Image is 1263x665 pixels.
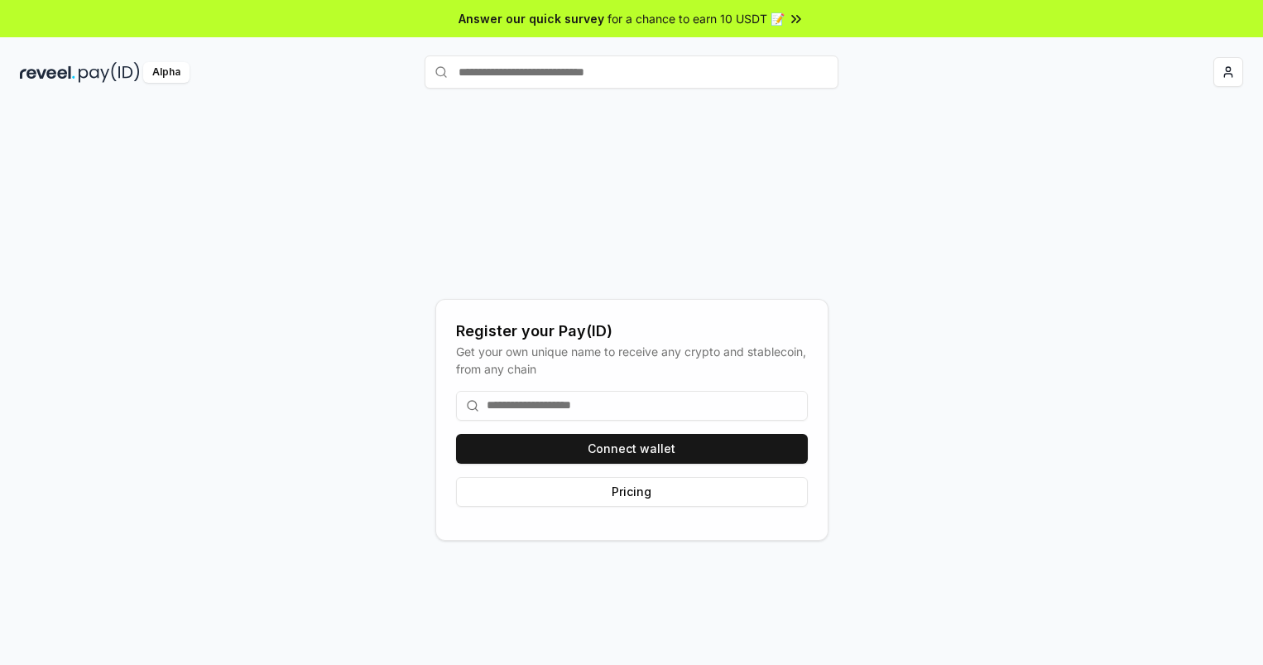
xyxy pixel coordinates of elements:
img: pay_id [79,62,140,83]
div: Alpha [143,62,190,83]
div: Get your own unique name to receive any crypto and stablecoin, from any chain [456,343,808,378]
div: Register your Pay(ID) [456,320,808,343]
img: reveel_dark [20,62,75,83]
button: Connect wallet [456,434,808,464]
span: for a chance to earn 10 USDT 📝 [607,10,785,27]
span: Answer our quick survey [459,10,604,27]
button: Pricing [456,477,808,507]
